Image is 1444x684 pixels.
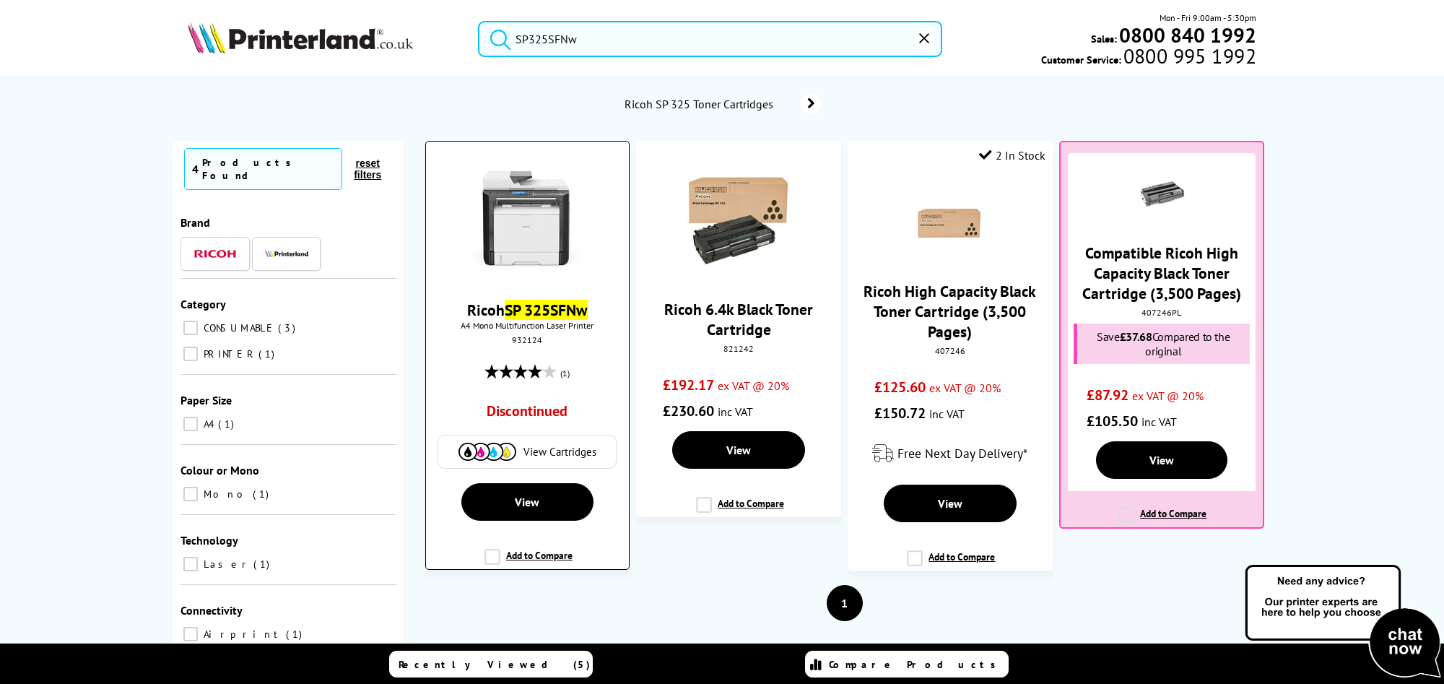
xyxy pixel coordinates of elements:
[505,300,588,320] mark: SP 325SFNw
[180,215,210,230] span: Brand
[855,433,1045,474] div: modal_delivery
[1141,415,1177,429] span: inc VAT
[188,22,460,56] a: Printerland Logo
[929,407,965,421] span: inc VAT
[622,97,778,111] span: Ricoh SP 325 Toner Cartridges
[342,157,393,181] button: reset filters
[874,404,926,423] span: £150.72
[1091,32,1117,46] span: Sales:
[874,378,926,397] span: £125.60
[286,628,305,641] span: 1
[1071,307,1251,318] div: 407246PL
[200,488,251,501] span: Mono
[218,417,238,430] span: 1
[938,496,962,511] span: View
[183,487,198,501] input: Mono 1
[1121,49,1256,63] span: 0800 995 1992
[445,443,609,461] a: View Cartridges
[1087,386,1128,404] span: £87.92
[915,188,984,256] img: 407246-small.gif
[200,321,277,334] span: CONSUMABLE
[805,651,1009,677] a: Compare Products
[484,549,573,576] label: Add to Compare
[726,443,751,457] span: View
[1160,11,1256,25] span: Mon - Fri 9:00am - 5:30pm
[523,445,596,459] span: View Cartridges
[473,167,581,275] img: Ricoh-SP325SFNw-Front-Small.jpg
[253,488,272,501] span: 1
[192,162,199,176] span: 4
[183,417,198,431] input: A4 1
[183,347,198,361] input: PRINTER 1
[180,603,243,618] span: Connectivity
[180,463,259,477] span: Colour or Mono
[202,156,334,182] div: Products Found
[622,94,822,114] a: Ricoh SP 325 Toner Cartridges
[672,431,805,469] a: View
[183,627,198,641] input: Airprint 1
[663,402,714,420] span: £230.60
[200,347,257,360] span: PRINTER
[183,557,198,571] input: Laser 1
[829,658,1004,671] span: Compare Products
[1132,389,1204,403] span: ex VAT @ 20%
[180,533,238,547] span: Technology
[1120,329,1152,344] span: £37.68
[664,299,813,339] a: Ricoh 6.4k Black Toner Cartridge
[560,360,570,387] span: (1)
[452,402,603,428] div: Discontinued
[253,558,273,571] span: 1
[1149,453,1174,467] span: View
[389,651,593,677] a: Recently Viewed (5)
[884,485,1017,522] a: View
[258,347,278,360] span: 1
[200,558,252,571] span: Laser
[437,334,618,345] div: 932124
[897,445,1027,462] span: Free Next Day Delivery*
[718,404,753,419] span: inc VAT
[1082,243,1241,303] a: Compatible Ricoh High Capacity Black Toner Cartridge (3,500 Pages)
[461,483,593,521] a: View
[864,281,1036,342] a: Ricoh High Capacity Black Toner Cartridge (3,500 Pages)
[929,381,1001,395] span: ex VAT @ 20%
[1136,168,1187,218] img: 75110312-small.jpg
[200,628,284,641] span: Airprint
[200,417,217,430] span: A4
[478,21,941,57] input: Search product or brand
[458,443,516,461] img: Cartridges
[1118,507,1206,534] label: Add to Compare
[718,378,789,393] span: ex VAT @ 20%
[399,658,591,671] span: Recently Viewed (5)
[1096,441,1227,479] a: View
[979,148,1045,163] div: 2 In Stock
[647,343,830,354] div: 821242
[858,345,1041,356] div: 407246
[1119,22,1256,48] b: 0800 840 1992
[278,321,299,334] span: 3
[1117,28,1256,42] a: 0800 840 1992
[467,300,588,320] a: RicohSP 325SFNw
[696,497,784,524] label: Add to Compare
[684,166,793,274] img: 821242THUMB.jpg
[265,250,308,257] img: Printerland
[1074,324,1249,364] div: Save Compared to the original
[193,250,237,258] img: Ricoh
[183,321,198,335] input: CONSUMABLE 3
[663,376,714,394] span: £192.17
[433,320,622,331] span: A4 Mono Multifunction Laser Printer
[907,550,995,578] label: Add to Compare
[188,22,413,53] img: Printerland Logo
[1242,563,1444,681] img: Open Live Chat window
[1041,49,1256,66] span: Customer Service:
[515,495,539,509] span: View
[180,297,226,311] span: Category
[1087,412,1138,430] span: £105.50
[180,393,232,407] span: Paper Size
